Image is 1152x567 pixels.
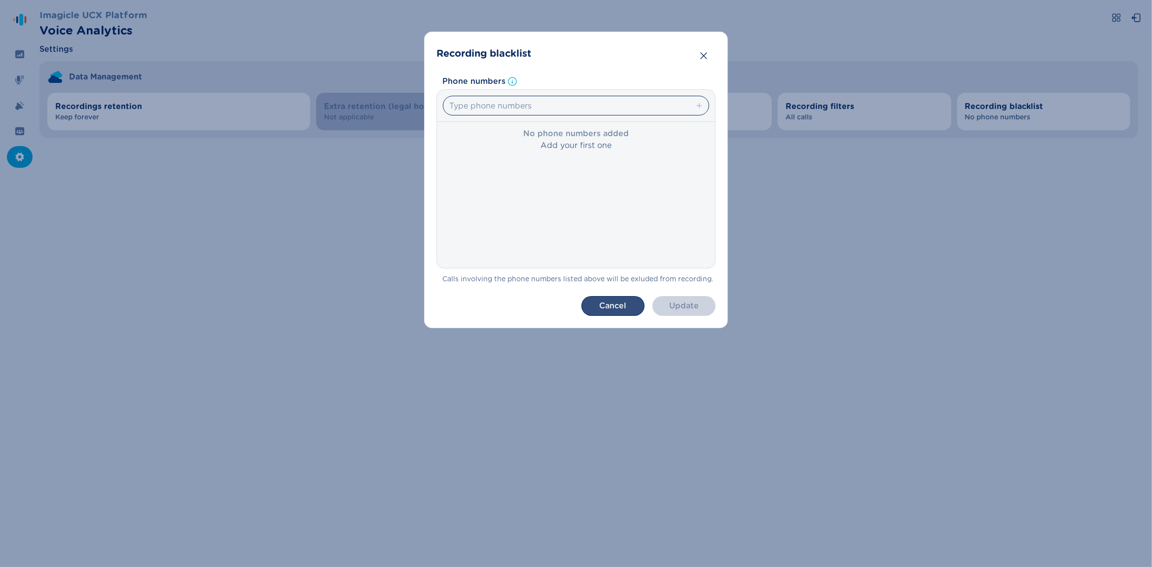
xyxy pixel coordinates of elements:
button: Close [694,46,714,66]
header: Recording blacklist [436,44,716,64]
input: Type phone numbers [443,96,709,115]
button: Cancel [581,296,645,316]
span: No phone numbers added [523,128,629,140]
span: Phone numbers [442,76,505,87]
button: Update [652,296,716,316]
span: Add your first one [540,140,612,151]
span: Calls involving the phone numbers listed above will be exluded from recording. [442,274,716,284]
